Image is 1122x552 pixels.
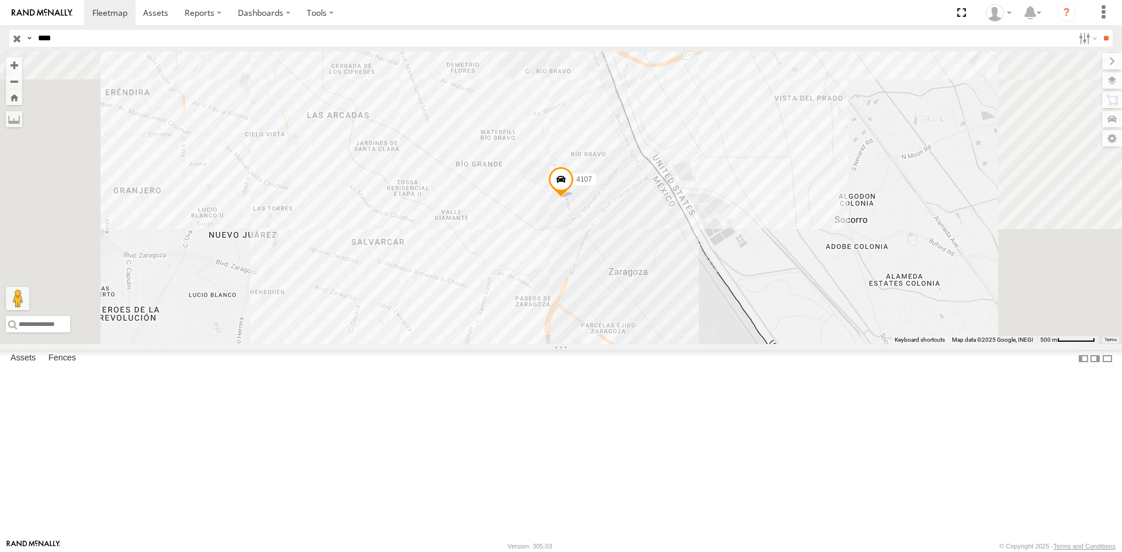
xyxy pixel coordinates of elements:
[1102,130,1122,147] label: Map Settings
[508,543,552,550] div: Version: 305.03
[12,9,72,17] img: rand-logo.svg
[1037,336,1099,344] button: Map Scale: 500 m per 61 pixels
[1102,350,1113,367] label: Hide Summary Table
[999,543,1116,550] div: © Copyright 2025 -
[1057,4,1076,22] i: ?
[43,350,82,367] label: Fences
[982,4,1016,22] div: fernando ponce
[952,336,1033,343] span: Map data ©2025 Google, INEGI
[6,111,22,127] label: Measure
[576,175,592,183] span: 4107
[1104,338,1117,342] a: Terms
[6,540,60,552] a: Visit our Website
[1089,350,1101,367] label: Dock Summary Table to the Right
[1040,336,1057,343] span: 500 m
[6,57,22,73] button: Zoom in
[6,287,29,310] button: Drag Pegman onto the map to open Street View
[6,73,22,89] button: Zoom out
[25,30,34,47] label: Search Query
[6,89,22,105] button: Zoom Home
[1074,30,1099,47] label: Search Filter Options
[1054,543,1116,550] a: Terms and Conditions
[5,350,41,367] label: Assets
[1078,350,1089,367] label: Dock Summary Table to the Left
[895,336,945,344] button: Keyboard shortcuts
